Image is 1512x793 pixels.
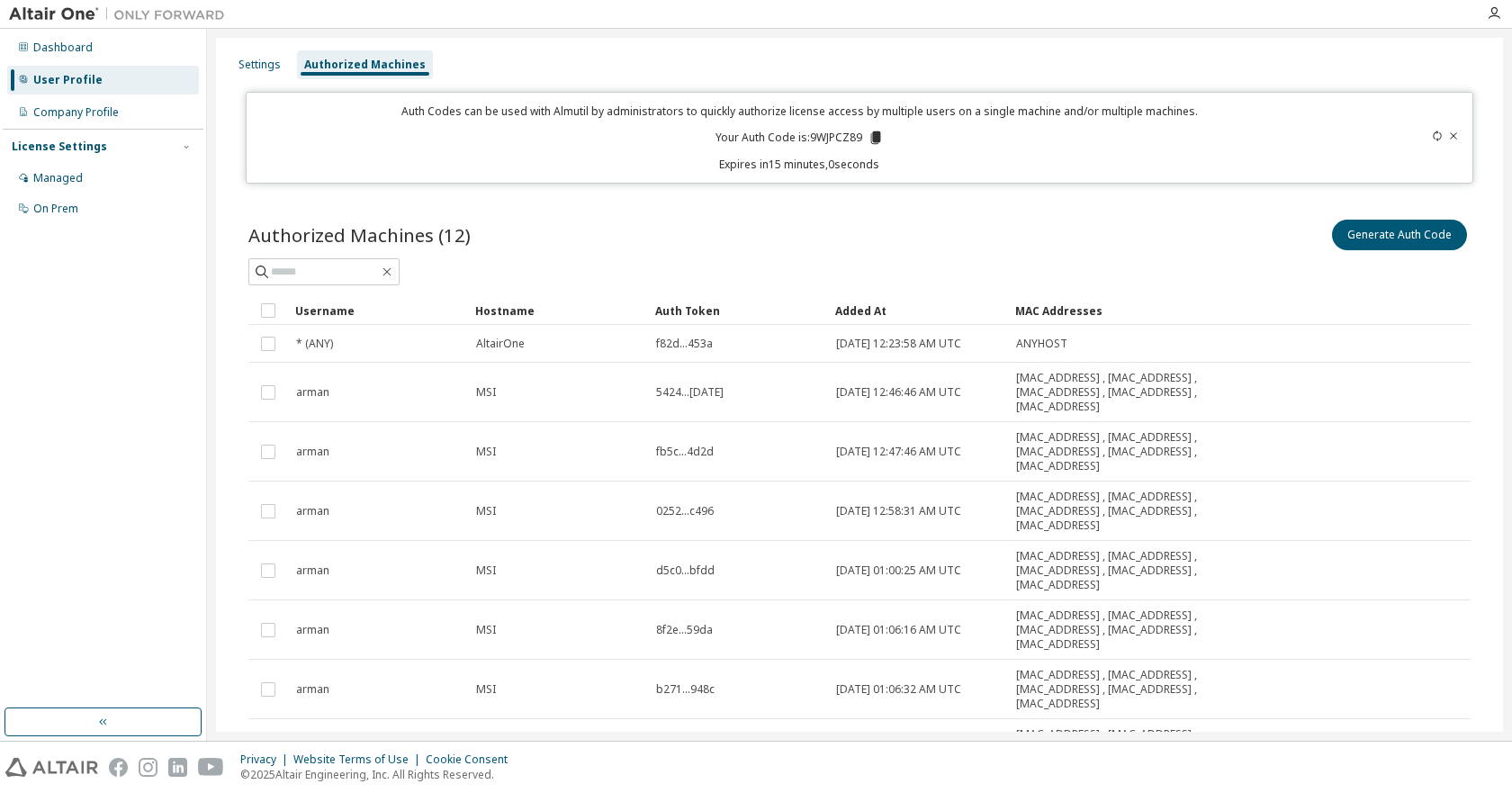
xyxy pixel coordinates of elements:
[295,296,461,325] div: Username
[33,73,103,87] div: User Profile
[715,130,884,146] p: Your Auth Code is: 9WJPCZ89
[836,682,961,697] span: [DATE] 01:06:32 AM UTC
[248,222,471,248] span: Authorized Machines (12)
[836,504,961,518] span: [DATE] 12:58:31 AM UTC
[656,504,714,518] span: 0252...c496
[426,752,518,767] div: Cookie Consent
[198,758,224,777] img: youtube.svg
[240,752,293,767] div: Privacy
[257,104,1341,119] p: Auth Codes can be used with Almutil by administrators to quickly authorize license access by mult...
[476,504,496,518] span: MSI
[240,767,518,782] p: © 2025 Altair Engineering, Inc. All Rights Reserved.
[836,337,961,351] span: [DATE] 12:23:58 AM UTC
[656,385,724,400] span: 5424...[DATE]
[1016,549,1272,592] span: [MAC_ADDRESS] , [MAC_ADDRESS] , [MAC_ADDRESS] , [MAC_ADDRESS] , [MAC_ADDRESS]
[1016,608,1272,652] span: [MAC_ADDRESS] , [MAC_ADDRESS] , [MAC_ADDRESS] , [MAC_ADDRESS] , [MAC_ADDRESS]
[33,202,78,216] div: On Prem
[655,296,821,325] div: Auth Token
[836,563,961,578] span: [DATE] 01:00:25 AM UTC
[238,58,281,72] div: Settings
[656,563,715,578] span: d5c0...bfdd
[293,752,426,767] div: Website Terms of Use
[296,563,329,578] span: arman
[33,171,83,185] div: Managed
[476,445,496,459] span: MSI
[656,623,713,637] span: 8f2e...59da
[1016,371,1272,414] span: [MAC_ADDRESS] , [MAC_ADDRESS] , [MAC_ADDRESS] , [MAC_ADDRESS] , [MAC_ADDRESS]
[656,682,715,697] span: b271...948c
[9,5,234,23] img: Altair One
[296,504,329,518] span: arman
[168,758,187,777] img: linkedin.svg
[257,157,1341,172] p: Expires in 15 minutes, 0 seconds
[1332,220,1467,250] button: Generate Auth Code
[296,445,329,459] span: arman
[296,337,333,351] span: * (ANY)
[656,337,713,351] span: f82d...453a
[1016,668,1272,711] span: [MAC_ADDRESS] , [MAC_ADDRESS] , [MAC_ADDRESS] , [MAC_ADDRESS] , [MAC_ADDRESS]
[1016,490,1272,533] span: [MAC_ADDRESS] , [MAC_ADDRESS] , [MAC_ADDRESS] , [MAC_ADDRESS] , [MAC_ADDRESS]
[476,385,496,400] span: MSI
[296,623,329,637] span: arman
[475,296,641,325] div: Hostname
[836,445,961,459] span: [DATE] 12:47:46 AM UTC
[476,682,496,697] span: MSI
[296,682,329,697] span: arman
[296,385,329,400] span: arman
[476,337,525,351] span: AltairOne
[109,758,128,777] img: facebook.svg
[836,623,961,637] span: [DATE] 01:06:16 AM UTC
[304,58,426,72] div: Authorized Machines
[12,140,107,154] div: License Settings
[1016,430,1272,473] span: [MAC_ADDRESS] , [MAC_ADDRESS] , [MAC_ADDRESS] , [MAC_ADDRESS] , [MAC_ADDRESS]
[836,385,961,400] span: [DATE] 12:46:46 AM UTC
[5,758,98,777] img: altair_logo.svg
[1016,337,1067,351] span: ANYHOST
[476,563,496,578] span: MSI
[139,758,157,777] img: instagram.svg
[835,296,1001,325] div: Added At
[1016,727,1272,770] span: [MAC_ADDRESS] , [MAC_ADDRESS] , [MAC_ADDRESS] , [MAC_ADDRESS] , [MAC_ADDRESS]
[33,41,93,55] div: Dashboard
[33,105,119,120] div: Company Profile
[476,623,496,637] span: MSI
[656,445,714,459] span: fb5c...4d2d
[1015,296,1273,325] div: MAC Addresses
